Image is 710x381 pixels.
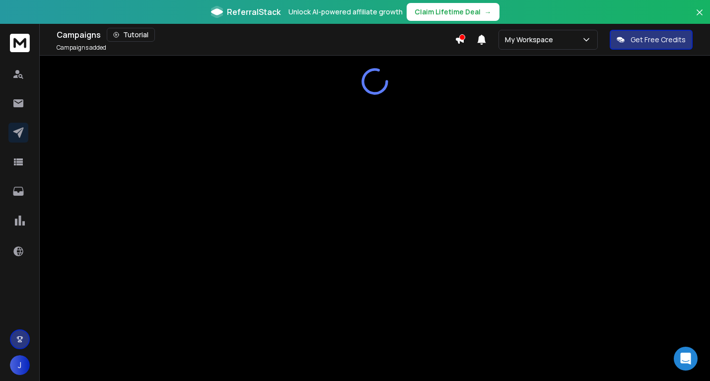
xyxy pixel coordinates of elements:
button: Claim Lifetime Deal→ [407,3,499,21]
div: Campaigns [57,28,455,42]
p: Get Free Credits [631,35,686,45]
div: Open Intercom Messenger [674,347,698,371]
button: Get Free Credits [610,30,693,50]
p: Unlock AI-powered affiliate growth [288,7,403,17]
button: Close banner [693,6,706,30]
p: My Workspace [505,35,557,45]
button: Tutorial [107,28,155,42]
span: ReferralStack [227,6,281,18]
p: Campaigns added [57,44,106,52]
button: J [10,355,30,375]
span: → [485,7,492,17]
